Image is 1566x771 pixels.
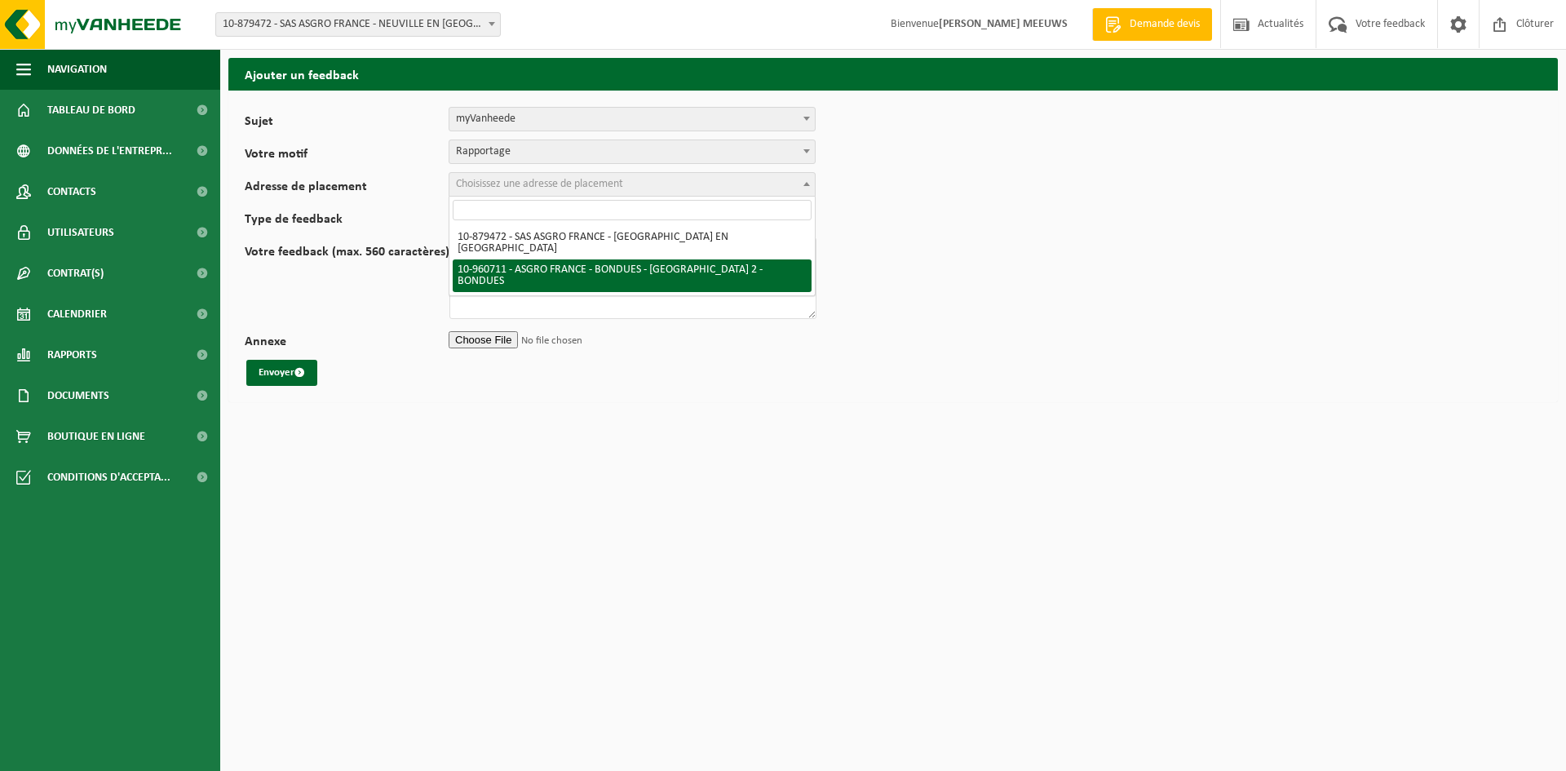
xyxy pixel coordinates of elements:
[47,375,109,416] span: Documents
[1126,16,1204,33] span: Demande devis
[453,227,812,259] li: 10-879472 - SAS ASGRO FRANCE - [GEOGRAPHIC_DATA] EN [GEOGRAPHIC_DATA]
[215,12,501,37] span: 10-879472 - SAS ASGRO FRANCE - NEUVILLE EN FERRAIN
[1092,8,1212,41] a: Demande devis
[449,140,815,163] span: Rapportage
[245,115,449,131] label: Sujet
[47,171,96,212] span: Contacts
[245,180,449,197] label: Adresse de placement
[47,90,135,131] span: Tableau de bord
[47,335,97,375] span: Rapports
[245,335,449,352] label: Annexe
[453,259,812,292] li: 10-960711 - ASGRO FRANCE - BONDUES - [GEOGRAPHIC_DATA] 2 - BONDUES
[47,294,107,335] span: Calendrier
[449,107,816,131] span: myVanheede
[47,131,172,171] span: Données de l'entrepr...
[47,457,170,498] span: Conditions d'accepta...
[216,13,500,36] span: 10-879472 - SAS ASGRO FRANCE - NEUVILLE EN FERRAIN
[47,49,107,90] span: Navigation
[245,148,449,164] label: Votre motif
[245,213,449,229] label: Type de feedback
[939,18,1068,30] strong: [PERSON_NAME] MEEUWS
[47,253,104,294] span: Contrat(s)
[47,416,145,457] span: Boutique en ligne
[449,108,815,131] span: myVanheede
[47,212,114,253] span: Utilisateurs
[449,140,816,164] span: Rapportage
[228,58,1558,90] h2: Ajouter un feedback
[456,178,623,190] span: Choisissez une adresse de placement
[245,246,449,319] label: Votre feedback (max. 560 caractères)
[246,360,317,386] button: Envoyer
